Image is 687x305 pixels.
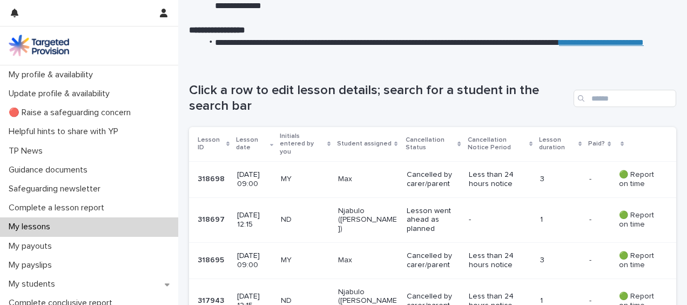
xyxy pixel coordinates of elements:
p: 318698 [198,173,227,184]
p: [DATE] 09:00 [237,170,272,189]
p: Initials entered by you [280,130,325,158]
p: Less than 24 hours notice [469,251,529,270]
p: MY [281,256,329,265]
p: Lesson went ahead as planned [407,207,460,234]
p: Max [338,256,398,265]
p: Less than 24 hours notice [469,170,529,189]
p: Safeguarding newsletter [4,184,109,194]
p: Guidance documents [4,165,96,175]
tr: 318695318695 [DATE] 09:00MYMaxCancelled by carer/parentLess than 24 hours notice3-- 🟢 Report on time [189,243,676,279]
p: 318695 [198,254,226,265]
p: 🟢 Report on time [619,211,659,229]
p: Max [338,175,398,184]
p: My payouts [4,241,60,251]
p: TP News [4,146,51,156]
p: Lesson date [236,134,267,154]
img: M5nRWzHhSzIhMunXDL62 [9,35,69,56]
p: Paid? [588,138,605,150]
p: 🔴 Raise a safeguarding concern [4,108,139,118]
p: Cancelled by carer/parent [407,170,460,189]
p: 🟢 Report on time [619,251,659,270]
p: 1 [540,215,581,224]
p: - [589,213,594,224]
p: Cancellation Notice Period [468,134,527,154]
p: MY [281,175,329,184]
tr: 318698318698 [DATE] 09:00MYMaxCancelled by carer/parentLess than 24 hours notice3-- 🟢 Report on time [189,162,676,198]
tr: 318697318697 [DATE] 12:15NDNjabulo ([PERSON_NAME])Lesson went ahead as planned-1-- 🟢 Report on time [189,197,676,242]
p: Cancellation Status [406,134,455,154]
p: - [589,173,594,184]
p: Update profile & availability [4,89,118,99]
p: Cancelled by carer/parent [407,251,460,270]
p: - [469,215,529,224]
p: Lesson duration [539,134,576,154]
p: My lessons [4,222,59,232]
p: 3 [540,175,581,184]
p: My payslips [4,260,60,270]
p: Student assigned [337,138,392,150]
p: My students [4,279,64,289]
p: Complete a lesson report [4,203,113,213]
p: 318697 [198,213,227,224]
p: 🟢 Report on time [619,170,659,189]
p: [DATE] 12:15 [237,211,272,229]
h1: Click a row to edit lesson details; search for a student in the search bar [189,83,569,114]
p: - [589,254,594,265]
input: Search [574,90,676,107]
p: ND [281,215,329,224]
p: 3 [540,256,581,265]
p: My profile & availability [4,70,102,80]
p: [DATE] 09:00 [237,251,272,270]
p: Njabulo ([PERSON_NAME]) [338,207,398,234]
p: Lesson ID [198,134,224,154]
p: Helpful hints to share with YP [4,127,127,137]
